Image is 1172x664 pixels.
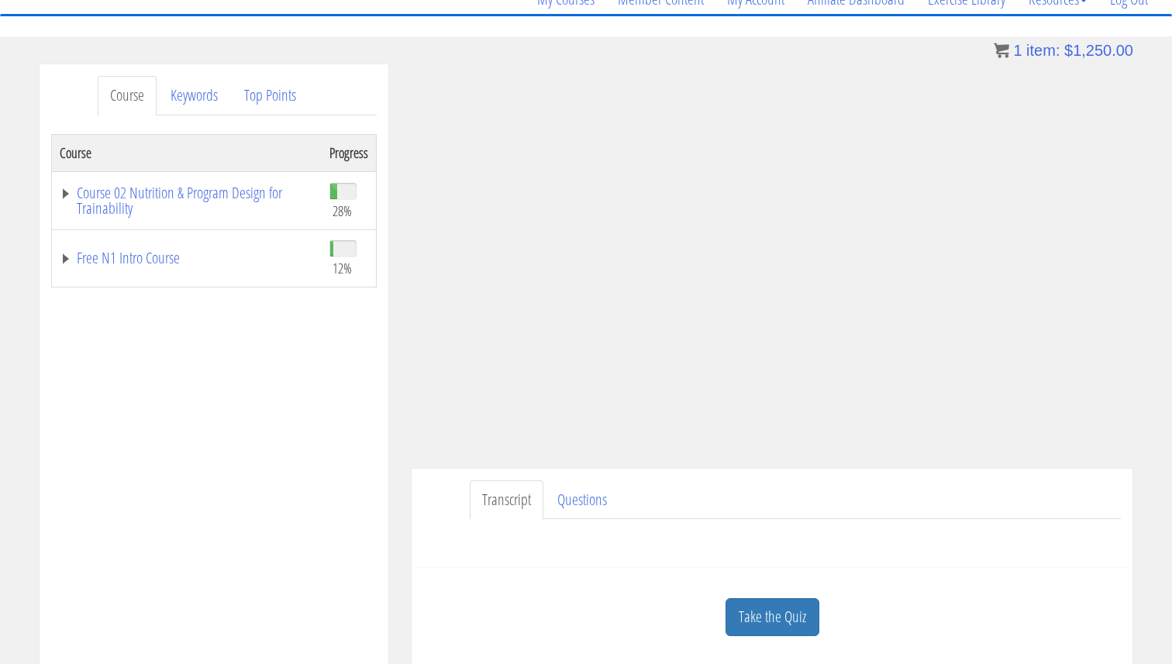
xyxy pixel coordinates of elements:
[1064,42,1133,59] bdi: 1,250.00
[994,42,1133,59] a: 1 item: $1,250.00
[322,134,377,171] th: Progress
[52,134,322,171] th: Course
[333,260,352,277] span: 12%
[994,43,1009,58] img: icon11.png
[60,185,314,216] a: Course 02 Nutrition & Program Design for Trainability
[726,598,819,636] a: Take the Quiz
[232,76,309,115] a: Top Points
[1013,42,1022,59] span: 1
[158,76,230,115] a: Keywords
[1064,42,1073,59] span: $
[545,480,619,520] a: Questions
[470,480,543,520] a: Transcript
[60,250,314,266] a: Free N1 Intro Course
[98,76,157,115] a: Course
[1026,42,1060,59] span: item:
[333,202,352,219] span: 28%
